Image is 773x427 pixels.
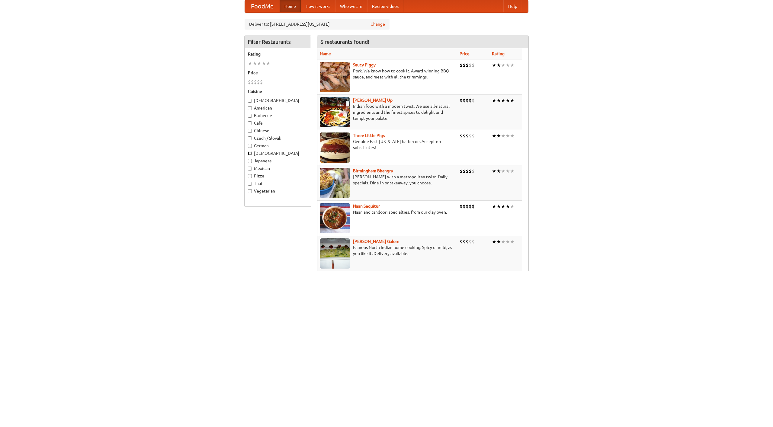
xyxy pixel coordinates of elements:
[245,19,390,30] div: Deliver to: [STREET_ADDRESS][US_STATE]
[248,173,308,179] label: Pizza
[248,158,308,164] label: Japanese
[335,0,367,12] a: Who we are
[370,21,385,27] a: Change
[492,51,505,56] a: Rating
[496,97,501,104] li: ★
[261,60,266,67] li: ★
[320,39,369,45] ng-pluralize: 6 restaurants found!
[492,238,496,245] li: ★
[248,113,308,119] label: Barbecue
[472,132,475,139] li: $
[472,238,475,245] li: $
[460,168,463,174] li: $
[353,239,399,244] a: [PERSON_NAME] Galore
[463,203,466,210] li: $
[496,62,501,69] li: ★
[248,51,308,57] h5: Rating
[248,128,308,134] label: Chinese
[248,143,308,149] label: German
[248,106,252,110] input: American
[469,62,472,69] li: $
[472,97,475,104] li: $
[248,189,252,193] input: Vegetarian
[245,36,311,48] h4: Filter Restaurants
[320,68,455,80] p: Pork. We know how to cook it. Award-winning BBQ sauce, and meat with all the trimmings.
[466,62,469,69] li: $
[257,79,260,85] li: $
[492,132,496,139] li: ★
[510,62,515,69] li: ★
[460,238,463,245] li: $
[320,174,455,186] p: [PERSON_NAME] with a metropolitan twist. Daily specials. Dine-in or takeaway, you choose.
[248,182,252,186] input: Thai
[320,209,455,215] p: Naan and tandoori specialties, from our clay oven.
[320,139,455,151] p: Genuine East [US_STATE] barbecue. Accept no substitutes!
[469,132,472,139] li: $
[466,238,469,245] li: $
[505,168,510,174] li: ★
[280,0,301,12] a: Home
[466,168,469,174] li: $
[492,168,496,174] li: ★
[248,165,308,171] label: Mexican
[501,62,505,69] li: ★
[463,168,466,174] li: $
[367,0,403,12] a: Recipe videos
[248,136,252,140] input: Czech / Slovak
[266,60,271,67] li: ★
[460,62,463,69] li: $
[463,62,466,69] li: $
[252,60,257,67] li: ★
[248,159,252,163] input: Japanese
[469,168,472,174] li: $
[251,79,254,85] li: $
[466,132,469,139] li: $
[510,97,515,104] li: ★
[248,105,308,111] label: American
[505,132,510,139] li: ★
[320,97,350,127] img: curryup.jpg
[496,238,501,245] li: ★
[353,133,385,138] b: Three Little Pigs
[469,97,472,104] li: $
[248,88,308,94] h5: Cuisine
[353,98,393,103] b: [PERSON_NAME] Up
[320,203,350,233] img: naansequitur.jpg
[353,62,376,67] a: Saucy Piggy
[353,204,380,209] a: Naan Sequitur
[501,168,505,174] li: ★
[248,188,308,194] label: Vegetarian
[463,132,466,139] li: $
[510,238,515,245] li: ★
[460,51,470,56] a: Price
[248,144,252,148] input: German
[463,238,466,245] li: $
[472,203,475,210] li: $
[460,203,463,210] li: $
[460,97,463,104] li: $
[510,203,515,210] li: ★
[248,180,308,186] label: Thai
[254,79,257,85] li: $
[248,120,308,126] label: Cafe
[492,62,496,69] li: ★
[248,174,252,178] input: Pizza
[501,97,505,104] li: ★
[248,70,308,76] h5: Price
[460,132,463,139] li: $
[505,97,510,104] li: ★
[248,135,308,141] label: Czech / Slovak
[503,0,522,12] a: Help
[245,0,280,12] a: FoodMe
[505,62,510,69] li: ★
[257,60,261,67] li: ★
[496,132,501,139] li: ★
[248,99,252,103] input: [DEMOGRAPHIC_DATA]
[248,114,252,118] input: Barbecue
[472,168,475,174] li: $
[260,79,263,85] li: $
[353,168,393,173] a: Birmingham Bhangra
